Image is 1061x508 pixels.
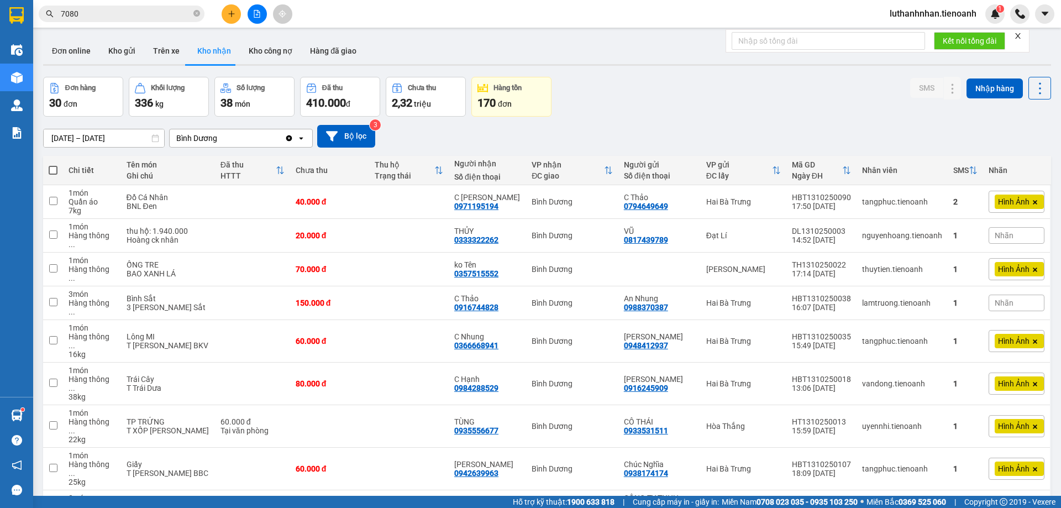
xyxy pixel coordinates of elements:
[862,231,942,240] div: nguyenhoang.tienoanh
[176,133,217,144] div: Bình Dương
[862,166,942,175] div: Nhân viên
[69,478,115,486] div: 25 kg
[369,156,449,185] th: Toggle SortBy
[953,197,978,206] div: 2
[135,96,153,109] span: 336
[454,384,498,392] div: 0984288529
[64,99,77,108] span: đơn
[624,160,695,169] div: Người gửi
[1000,498,1007,506] span: copyright
[532,231,612,240] div: Bình Dương
[722,496,858,508] span: Miền Nam
[1040,9,1050,19] span: caret-down
[12,460,22,470] span: notification
[624,202,668,211] div: 0794649649
[792,171,842,180] div: Ngày ĐH
[624,460,695,469] div: Chúc Nghĩa
[127,193,209,202] div: Đồ Cá Nhân
[127,227,209,235] div: thu hộ: 1.940.000
[408,84,436,92] div: Chưa thu
[301,38,365,64] button: Hàng đã giao
[706,265,781,274] div: [PERSON_NAME]
[624,171,695,180] div: Số điện thoại
[127,384,209,392] div: T Trái Dưa
[43,77,123,117] button: Đơn hàng30đơn
[454,260,521,269] div: ko Tên
[1014,32,1022,40] span: close
[862,298,942,307] div: lamtruong.tienoanh
[454,269,498,278] div: 0357515552
[454,341,498,350] div: 0366668941
[69,256,115,265] div: 1 món
[513,496,614,508] span: Hỗ trợ kỹ thuật:
[792,294,851,303] div: HBT1310250038
[69,384,75,392] span: ...
[296,265,364,274] div: 70.000 đ
[127,202,209,211] div: BNL Đen
[706,160,772,169] div: VP gửi
[69,240,75,249] span: ...
[297,134,306,143] svg: open
[532,379,612,388] div: Bình Dương
[454,417,521,426] div: TÙNG
[155,99,164,108] span: kg
[624,375,695,384] div: C Hồng
[296,197,364,206] div: 40.000 đ
[899,497,946,506] strong: 0369 525 060
[792,341,851,350] div: 15:49 [DATE]
[253,10,261,18] span: file-add
[624,426,668,435] div: 0933531511
[624,303,668,312] div: 0988370387
[567,497,614,506] strong: 1900 633 818
[477,96,496,109] span: 170
[862,464,942,473] div: tangphuc.tienoanh
[792,269,851,278] div: 17:14 [DATE]
[69,341,75,350] span: ...
[220,171,276,180] div: HTTT
[706,197,781,206] div: Hai Bà Trưng
[532,265,612,274] div: Bình Dương
[237,84,265,92] div: Số lượng
[317,125,375,148] button: Bộ lọc
[346,99,350,108] span: đ
[624,384,668,392] div: 0916245909
[21,408,24,411] sup: 1
[69,298,115,316] div: Hàng thông thường
[967,78,1023,98] button: Nhập hàng
[989,166,1044,175] div: Nhãn
[69,274,75,282] span: ...
[69,231,115,249] div: Hàng thông thường
[11,99,23,111] img: warehouse-icon
[214,77,295,117] button: Số lượng38món
[61,8,191,20] input: Tìm tên, số ĐT hoặc mã đơn
[127,460,209,469] div: Giấy
[454,375,521,384] div: C Hạnh
[127,269,209,278] div: BAO XANH LÁ
[454,193,521,202] div: C Tuyết Anh
[706,231,781,240] div: Đạt Lí
[996,5,1004,13] sup: 1
[953,231,978,240] div: 1
[954,496,956,508] span: |
[296,231,364,240] div: 20.000 đ
[69,290,115,298] div: 3 món
[792,227,851,235] div: DL1310250003
[706,171,772,180] div: ĐC lấy
[953,464,978,473] div: 1
[1015,9,1025,19] img: phone-icon
[69,166,115,175] div: Chi tiết
[860,500,864,504] span: ⚪️
[953,379,978,388] div: 1
[69,494,115,502] div: 2 món
[998,421,1030,431] span: Hình Ảnh
[624,332,695,341] div: C Vân
[220,426,285,435] div: Tại văn phòng
[69,197,115,206] div: Quần áo
[127,303,209,312] div: 3 Bình Sắt
[69,375,115,392] div: Hàng thông thường
[220,96,233,109] span: 38
[69,366,115,375] div: 1 món
[69,426,75,435] span: ...
[953,265,978,274] div: 1
[862,379,942,388] div: vandong.tienoanh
